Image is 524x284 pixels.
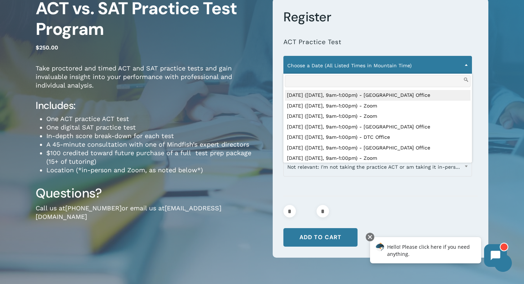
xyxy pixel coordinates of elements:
span: Not relevant: I'm not taking the practice ACT or am taking it in-person [284,159,472,174]
a: [EMAIL_ADDRESS][DOMAIN_NAME] [36,204,221,220]
p: Call us at or email us at [36,204,262,231]
h4: Includes: [36,99,262,112]
li: In-depth score break-down for each test [46,132,262,140]
span: Choose a Date (All Listed Times in Mountain Time) [283,56,472,75]
span: Choose a Date (All Listed Times in Mountain Time) [284,58,472,73]
button: Add to cart [283,228,358,247]
p: Take proctored and timed ACT and SAT practice tests and gain invaluable insight into your perform... [36,64,262,99]
li: [DATE] ([DATE], 9am-1:00pm) - Zoom [285,101,471,111]
li: [DATE] ([DATE], 9am-1:00pm) - Zoom [285,153,471,164]
li: [DATE] ([DATE], 9am-1:00pm) - [GEOGRAPHIC_DATA] Office [285,122,471,132]
h3: Register [283,9,478,25]
li: [DATE] ([DATE], 9am-1:00pm) - DTC Office [285,132,471,143]
input: Product quantity [298,205,314,217]
li: $100 credited toward future purchase of a full test prep package (15+ of tutoring) [46,149,262,166]
iframe: Chatbot [363,231,514,274]
li: [DATE] ([DATE], 9am-1:00pm) - Zoom [285,111,471,122]
bdi: 250.00 [36,44,58,51]
span: Not relevant: I'm not taking the practice ACT or am taking it in-person [283,157,472,177]
li: A 45-minute consultation with one of Mindfish’s expert directors [46,140,262,149]
h3: Questions? [36,185,262,201]
li: One digital SAT practice test [46,123,262,132]
li: [DATE] ([DATE], 9am-1:00pm) - [GEOGRAPHIC_DATA] Office [285,143,471,153]
li: [DATE] ([DATE], 9am-1:00pm) - [GEOGRAPHIC_DATA] Office [285,90,471,101]
span: $ [36,44,39,51]
li: Location (*in-person and Zoom, as noted below*) [46,166,262,174]
label: ACT Practice Test [283,38,341,46]
a: [PHONE_NUMBER] [65,204,122,212]
li: One ACT practice ACT test [46,115,262,123]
